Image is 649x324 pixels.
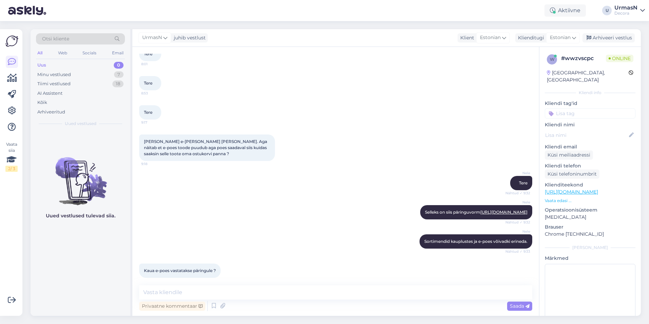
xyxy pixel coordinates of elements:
span: Uued vestlused [65,121,96,127]
span: Tere [144,51,152,56]
div: Email [111,49,125,57]
div: Arhiveeri vestlus [582,33,635,42]
a: [URL][DOMAIN_NAME] [545,189,598,195]
p: Chrome [TECHNICAL_ID] [545,231,635,238]
span: w [550,57,554,62]
p: [MEDICAL_DATA] [545,214,635,221]
div: [GEOGRAPHIC_DATA], [GEOGRAPHIC_DATA] [547,69,629,84]
span: Nähtud ✓ 9:33 [505,249,530,254]
div: Decora [614,11,637,16]
div: Kliendi info [545,90,635,96]
span: Nele [505,229,530,234]
span: Nähtud ✓ 9:32 [505,220,530,225]
span: Nele [505,200,530,205]
p: Uued vestlused tulevad siia. [46,212,115,219]
p: Vaata edasi ... [545,198,635,204]
div: Privaatne kommentaar [139,302,205,311]
div: Klient [458,34,474,41]
div: All [36,49,44,57]
img: Askly Logo [5,35,18,48]
a: [URL][DOMAIN_NAME] [480,210,527,215]
input: Lisa nimi [545,131,628,139]
span: Sortimendid kauplustes ja e-poes võivadki erineda. [424,239,527,244]
p: Kliendi tag'id [545,100,635,107]
span: Nele [505,170,530,176]
span: 8:53 [141,91,167,96]
span: Estonian [480,34,501,41]
span: Tere [144,110,152,115]
div: Vaata siia [5,141,18,172]
p: Kliendi telefon [545,162,635,169]
div: Web [57,49,69,57]
div: 2 / 3 [5,166,18,172]
span: Selleks on siis päringuvorm [425,210,527,215]
span: Online [606,55,633,62]
div: UrmasN [614,5,637,11]
input: Lisa tag [545,108,635,119]
div: 7 [114,71,124,78]
div: juhib vestlust [171,34,206,41]
div: Tiimi vestlused [37,80,71,87]
p: Märkmed [545,255,635,262]
span: Estonian [550,34,571,41]
span: Kaua e-poes vastatakse päringule ? [144,268,216,273]
span: Otsi kliente [42,35,69,42]
div: U [602,6,612,15]
p: Kliendi email [545,143,635,150]
p: Brauser [545,223,635,231]
div: Socials [81,49,98,57]
div: Küsi meiliaadressi [545,150,593,160]
div: Aktiivne [544,4,586,17]
span: 9:18 [141,161,167,166]
img: No chats [31,145,130,206]
div: AI Assistent [37,90,62,97]
p: Operatsioonisüsteem [545,206,635,214]
div: # wwzvscpc [561,54,606,62]
div: Klienditugi [515,34,544,41]
span: Tere [519,180,527,185]
p: Kliendi nimi [545,121,635,128]
span: UrmasN [142,34,162,41]
div: Uus [37,62,46,69]
div: Arhiveeritud [37,109,65,115]
a: UrmasNDecora [614,5,645,16]
span: Nähtud ✓ 9:32 [505,191,530,196]
div: 18 [112,80,124,87]
span: Tere [144,80,152,86]
p: Klienditeekond [545,181,635,188]
span: Saada [510,303,530,309]
span: [PERSON_NAME] e-[PERSON_NAME] [PERSON_NAME]. Aga näitab et e-poes toode puudub aga poes saadaval ... [144,139,268,156]
div: Küsi telefoninumbrit [545,169,599,179]
span: 12:36 [141,278,167,283]
span: 9:17 [141,120,167,125]
div: Kõik [37,99,47,106]
div: 0 [114,62,124,69]
div: Minu vestlused [37,71,71,78]
div: [PERSON_NAME] [545,245,635,251]
span: 8:01 [141,61,167,67]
